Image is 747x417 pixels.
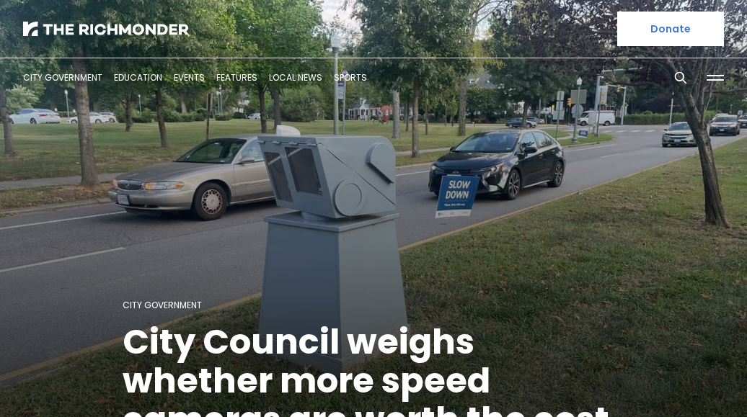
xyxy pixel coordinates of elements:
a: City Government [123,299,202,311]
a: Local News [269,71,322,84]
a: Education [114,71,162,84]
button: Search this site [670,67,691,89]
img: The Richmonder [23,22,189,36]
a: City Government [23,71,102,84]
a: Features [216,71,257,84]
a: Donate [617,12,724,46]
iframe: portal-trigger [386,346,747,417]
a: Events [174,71,205,84]
a: Sports [334,71,367,84]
